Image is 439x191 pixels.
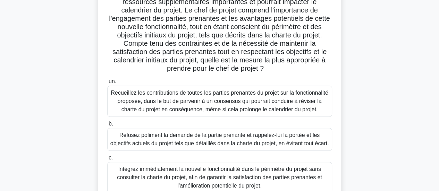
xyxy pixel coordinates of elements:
font: c. [109,155,113,160]
font: Intégrez immédiatement la nouvelle fonctionnalité dans le périmètre du projet sans consulter la c... [117,166,322,189]
font: b. [109,121,113,127]
font: Refusez poliment la demande de la partie prenante et rappelez-lui la portée et les objectifs actu... [110,132,329,146]
font: Recueillez les contributions de toutes les parties prenantes du projet sur la fonctionnalité prop... [111,90,328,112]
font: un. [109,78,116,84]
